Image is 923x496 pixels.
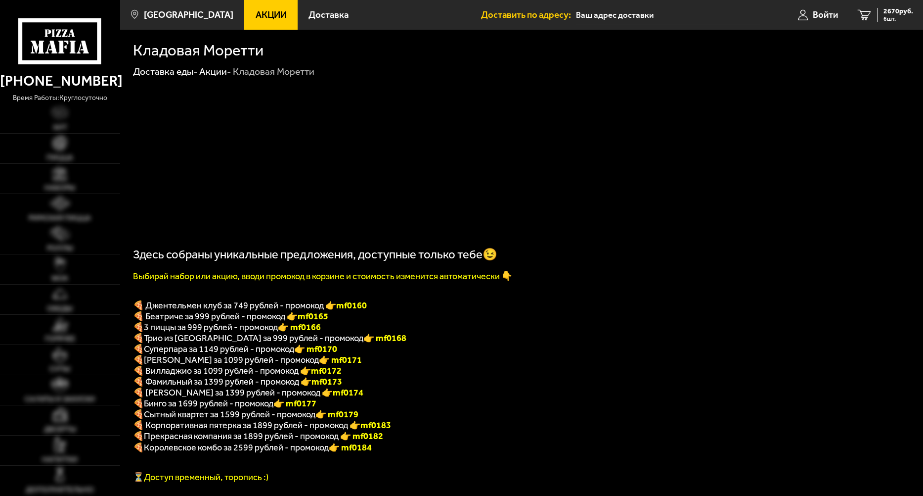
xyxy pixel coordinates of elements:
[51,275,68,282] span: WOK
[336,300,367,311] b: mf0160
[133,344,144,354] font: 🍕
[360,420,391,431] b: mf0183
[883,16,913,22] span: 6 шт.
[133,472,268,483] span: ⏳Доступ временный, торопись :)
[278,322,321,333] font: 👉 mf0166
[294,344,337,354] font: 👉 mf0170
[199,66,231,77] a: Акции-
[329,442,372,453] font: 👉 mf0184
[45,335,75,343] span: Горячее
[133,442,144,453] font: 🍕
[47,245,73,252] span: Роллы
[42,456,78,463] span: Напитки
[133,376,342,387] span: 🍕 Фамильный за 1399 рублей - промокод 👉
[133,354,144,365] b: 🍕
[315,409,358,420] b: 👉 mf0179
[133,420,391,431] span: 🍕 Корпоративная пятерка за 1899 рублей - промокод 👉
[144,398,273,409] span: Бинго за 1699 рублей - промокод
[144,409,315,420] span: Сытный квартет за 1599 рублей - промокод
[144,431,340,442] span: Прекрасная компания за 1899 рублей - промокод
[29,214,91,222] span: Римская пицца
[133,271,512,282] font: Выбирай набор или акцию, вводи промокод в корзине и стоимость изменится автоматически 👇
[133,398,144,409] b: 🍕
[133,365,342,376] span: 🍕 Вилладжио за 1099 рублей - промокод 👉
[144,10,233,20] span: [GEOGRAPHIC_DATA]
[47,305,73,312] span: Обеды
[311,376,342,387] b: mf0173
[576,6,760,24] input: Ваш адрес доставки
[813,10,838,20] span: Войти
[144,322,278,333] span: 3 пиццы за 999 рублей - промокод
[49,365,70,373] span: Супы
[46,154,73,161] span: Пицца
[273,398,316,409] b: 👉 mf0177
[340,431,383,442] font: 👉 mf0182
[144,344,294,354] span: Суперпара за 1149 рублей - промокод
[133,311,328,322] span: 🍕 Беатриче за 999 рублей - промокод 👉
[133,43,264,58] h1: Кладовая Моретти
[133,431,144,442] font: 🍕
[481,10,576,20] span: Доставить по адресу:
[333,387,363,398] b: mf0174
[133,300,367,311] span: 🍕 Джентельмен клуб за 749 рублей - промокод 👉
[133,387,363,398] span: 🍕 [PERSON_NAME] за 1399 рублей - промокод 👉
[26,486,94,494] span: Дополнительно
[144,333,363,344] span: Трио из [GEOGRAPHIC_DATA] за 999 рублей - промокод
[308,10,349,20] span: Доставка
[319,354,362,365] b: 👉 mf0171
[311,365,342,376] b: mf0172
[44,184,75,192] span: Наборы
[53,124,67,131] span: Хит
[44,426,76,433] span: Десерты
[133,66,198,77] a: Доставка еды-
[133,409,144,420] b: 🍕
[25,396,95,403] span: Салаты и закуски
[144,442,329,453] span: Королевское комбо за 2599 рублей - промокод
[133,248,497,261] span: Здесь собраны уникальные предложения, доступные только тебе😉
[256,10,287,20] span: Акции
[144,354,319,365] span: [PERSON_NAME] за 1099 рублей - промокод
[363,333,406,344] font: 👉 mf0168
[233,65,314,78] div: Кладовая Моретти
[298,311,328,322] b: mf0165
[883,8,913,15] span: 2670 руб.
[133,322,144,333] font: 🍕
[133,333,144,344] font: 🍕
